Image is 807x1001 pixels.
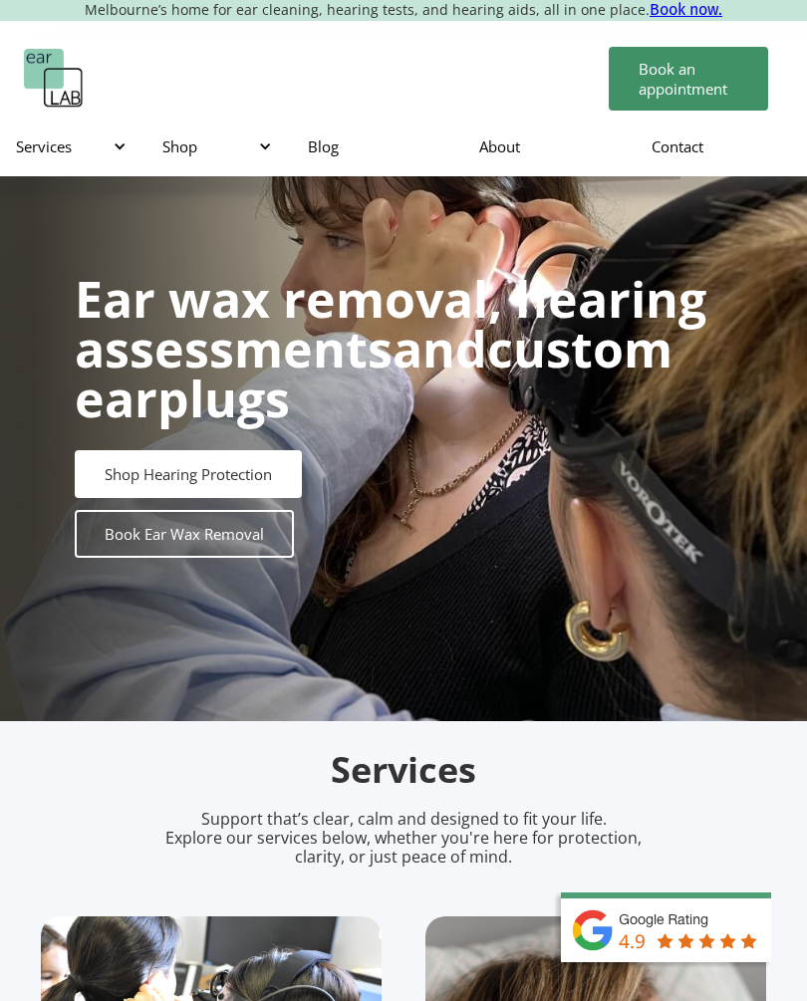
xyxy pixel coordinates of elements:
h1: and [75,274,732,423]
a: Blog [292,118,463,175]
div: Shop [146,117,292,176]
a: Book Ear Wax Removal [75,510,294,558]
p: Support that’s clear, calm and designed to fit your life. Explore our services below, whether you... [139,810,668,868]
a: About [463,118,635,175]
strong: Ear wax removal, hearing assessments [75,265,706,382]
a: home [24,49,84,109]
div: Shop [162,136,268,156]
h2: Services [41,747,766,794]
a: Book an appointment [609,47,768,111]
strong: custom earplugs [75,315,672,432]
a: Contact [636,118,807,175]
div: Services [16,136,122,156]
a: Shop Hearing Protection [75,450,302,498]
